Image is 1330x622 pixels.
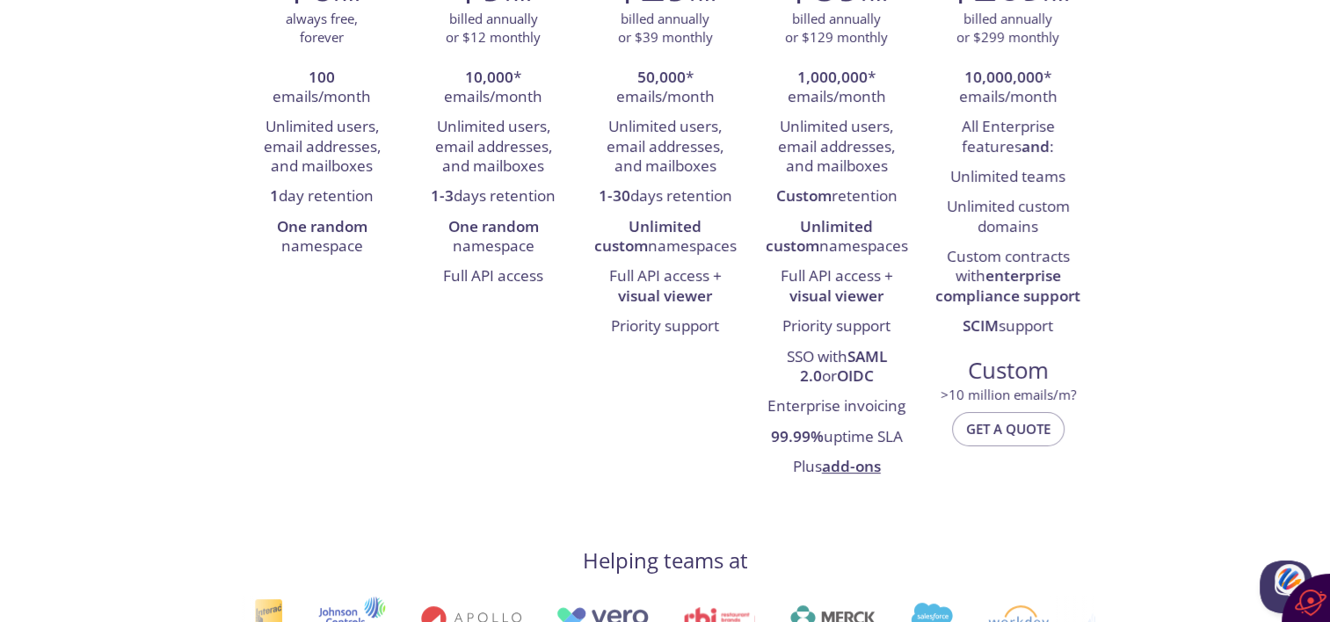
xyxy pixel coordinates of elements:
strong: 50,000 [637,67,686,87]
li: * emails/month [592,63,738,113]
li: Custom contracts with [935,242,1080,312]
img: svg+xml;base64,PHN2ZyB3aWR0aD0iNDQiIGhlaWdodD0iNDQiIHZpZXdCb3g9IjAgMCA0NCA0NCIgZmlsbD0ibm9uZSIgeG... [1275,563,1305,596]
li: Enterprise invoicing [764,392,909,422]
li: Plus [764,452,909,482]
li: support [935,312,1080,342]
li: SSO with or [764,343,909,393]
li: Full API access + [592,262,738,312]
p: billed annually or $12 monthly [446,10,541,47]
p: always free, forever [286,10,358,47]
button: Get a quote [952,412,1065,445]
strong: 10,000,000 [964,67,1043,87]
li: Unlimited users, email addresses, and mailboxes [250,112,395,182]
span: Get a quote [966,417,1050,440]
strong: visual viewer [789,286,883,306]
strong: Custom [776,185,832,206]
li: Unlimited users, email addresses, and mailboxes [421,112,566,182]
strong: One random [448,216,539,236]
li: namespace [250,213,395,263]
li: Unlimited users, email addresses, and mailboxes [592,112,738,182]
li: * emails/month [764,63,909,113]
h4: Helping teams at [583,546,748,575]
strong: One random [277,216,367,236]
strong: 1 [270,185,279,206]
iframe: Help Scout Beacon - Open [1260,561,1312,613]
li: * emails/month [421,63,566,113]
li: All Enterprise features : [935,112,1080,163]
li: namespaces [592,213,738,263]
p: billed annually or $39 monthly [618,10,713,47]
li: namespaces [764,213,909,263]
strong: Unlimited custom [766,216,874,256]
li: * emails/month [935,63,1080,113]
strong: visual viewer [618,286,712,306]
strong: SAML 2.0 [800,346,887,386]
span: > 10 million emails/m? [941,386,1076,403]
li: Full API access [421,262,566,292]
p: billed annually or $129 monthly [785,10,888,47]
strong: 1-3 [431,185,454,206]
li: day retention [250,182,395,212]
li: Unlimited teams [935,163,1080,192]
li: emails/month [250,63,395,113]
strong: and [1021,136,1050,156]
strong: SCIM [963,315,999,336]
li: days retention [421,182,566,212]
li: uptime SLA [764,423,909,452]
li: Priority support [764,312,909,342]
strong: 100 [309,67,335,87]
li: days retention [592,182,738,212]
strong: 1-30 [599,185,630,206]
li: namespace [421,213,566,263]
li: Priority support [592,312,738,342]
li: Unlimited users, email addresses, and mailboxes [764,112,909,182]
li: Full API access + [764,262,909,312]
strong: Unlimited custom [594,216,702,256]
span: Custom [936,356,1079,386]
strong: OIDC [837,365,874,386]
li: retention [764,182,909,212]
strong: 1,000,000 [797,67,868,87]
p: billed annually or $299 monthly [956,10,1059,47]
strong: 10,000 [465,67,513,87]
li: Unlimited custom domains [935,192,1080,242]
strong: 99.99% [771,426,824,446]
strong: enterprise compliance support [935,265,1080,305]
a: add-ons [822,456,881,476]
